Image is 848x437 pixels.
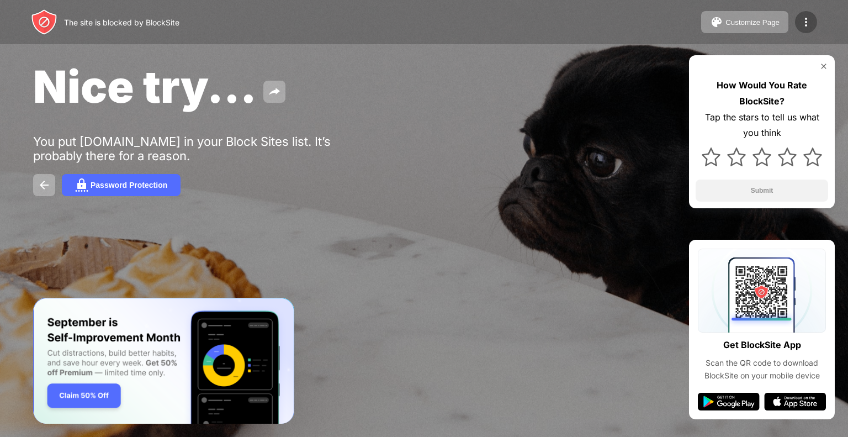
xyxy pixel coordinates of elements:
[31,9,57,35] img: header-logo.svg
[701,11,788,33] button: Customize Page
[710,15,723,29] img: pallet.svg
[38,178,51,192] img: back.svg
[62,174,181,196] button: Password Protection
[33,298,294,424] iframe: Banner
[764,393,826,410] img: app-store.svg
[727,148,746,166] img: star.svg
[725,18,780,27] div: Customize Page
[268,85,281,98] img: share.svg
[698,249,826,333] img: qrcode.svg
[696,77,828,109] div: How Would You Rate BlockSite?
[696,109,828,141] div: Tap the stars to tell us what you think
[723,337,801,353] div: Get BlockSite App
[698,357,826,382] div: Scan the QR code to download BlockSite on your mobile device
[778,148,797,166] img: star.svg
[702,148,720,166] img: star.svg
[64,18,179,27] div: The site is blocked by BlockSite
[91,181,167,189] div: Password Protection
[75,178,88,192] img: password.svg
[803,148,822,166] img: star.svg
[33,60,257,113] span: Nice try...
[33,134,374,163] div: You put [DOMAIN_NAME] in your Block Sites list. It’s probably there for a reason.
[752,148,771,166] img: star.svg
[819,62,828,71] img: rate-us-close.svg
[696,180,828,202] button: Submit
[799,15,813,29] img: menu-icon.svg
[698,393,760,410] img: google-play.svg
